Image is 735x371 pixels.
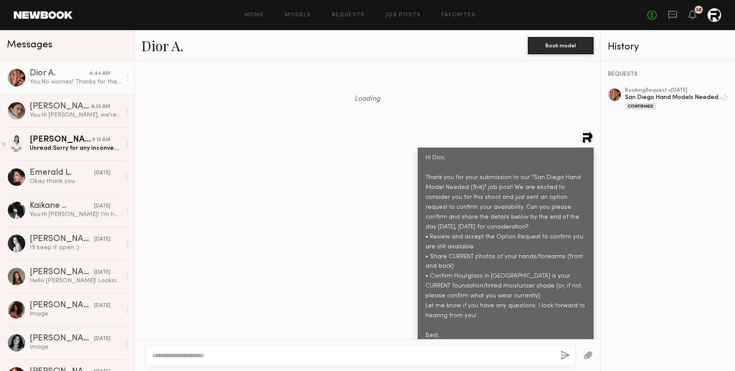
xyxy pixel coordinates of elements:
[528,41,594,49] a: Book model
[94,269,110,277] div: [DATE]
[30,244,121,252] div: I’ll keep it open :)
[94,202,110,210] div: [DATE]
[89,70,110,78] div: 8:44 AM
[386,12,421,18] a: Job Posts
[91,103,110,111] div: 8:33 AM
[30,202,94,210] div: Kaikane ..
[30,277,121,285] div: Hello [PERSON_NAME]! Looking forward to hearing back from you [EMAIL_ADDRESS][DOMAIN_NAME] Thanks 🙏🏼
[92,136,110,144] div: 9:13 AM
[528,37,594,54] button: Book model
[94,169,110,177] div: [DATE]
[141,36,184,55] a: Dior A.
[625,93,723,102] div: San Diego Hand Models Needed (9/4)
[608,42,728,52] div: History
[30,301,94,310] div: [PERSON_NAME]
[30,334,94,343] div: [PERSON_NAME]
[608,71,728,77] div: REQUESTS
[30,169,94,177] div: Emerald L.
[625,103,656,110] div: Confirmed
[7,40,52,50] span: Messages
[94,235,110,244] div: [DATE]
[94,335,110,343] div: [DATE]
[355,96,380,103] span: Loading
[30,343,121,351] div: Image
[285,12,311,18] a: Models
[30,177,121,185] div: Okay thank you
[332,12,365,18] a: Requests
[30,102,91,111] div: [PERSON_NAME]
[625,88,723,93] div: booking Request • [DATE]
[441,12,475,18] a: Favorites
[30,78,121,86] div: You: No worries! Thanks for the heads up :)
[426,153,586,361] div: Hi Dior, Thank you for your submission to our "San Diego Hand Model Needed (9/4)" job post! We ar...
[30,268,94,277] div: [PERSON_NAME]
[30,310,121,318] div: Image
[94,302,110,310] div: [DATE]
[625,88,728,110] a: bookingRequest •[DATE]San Diego Hand Models Needed (9/4)Confirmed
[30,210,121,219] div: You: Hi [PERSON_NAME]! I'm happy to share our call sheet for the shoot [DATE][DATE] attached. Thi...
[30,144,121,152] div: Unread: Sorry for any inconvenience this may cause
[30,111,121,119] div: You: Hi [PERSON_NAME], we're ordering from Spill the Beans fro coffee and lunch from [GEOGRAPHIC_...
[30,69,89,78] div: Dior A.
[30,136,92,144] div: [PERSON_NAME]
[696,8,701,12] div: 38
[30,235,94,244] div: [PERSON_NAME]
[245,12,264,18] a: Home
